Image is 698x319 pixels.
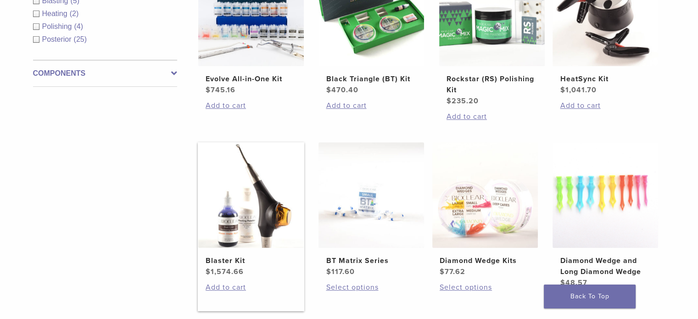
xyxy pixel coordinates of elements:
a: Add to cart: “HeatSync Kit” [560,100,651,111]
a: Add to cart: “Evolve All-in-One Kit” [206,100,296,111]
span: $ [206,85,211,95]
bdi: 1,041.70 [560,85,596,95]
a: Add to cart: “Black Triangle (BT) Kit” [326,100,417,111]
bdi: 48.57 [560,278,587,287]
span: Polishing [42,22,74,30]
span: Heating [42,10,70,17]
bdi: 470.40 [326,85,358,95]
span: (25) [74,35,87,43]
a: BT Matrix SeriesBT Matrix Series $117.60 [318,142,425,277]
span: $ [326,267,331,276]
h2: Diamond Wedge Kits [440,255,530,266]
bdi: 1,574.66 [206,267,244,276]
span: $ [560,278,565,287]
img: Blaster Kit [198,142,304,248]
a: Select options for “BT Matrix Series” [326,282,417,293]
a: Diamond Wedge and Long Diamond WedgeDiamond Wedge and Long Diamond Wedge $48.57 [552,142,659,288]
h2: HeatSync Kit [560,73,651,84]
span: Posterior [42,35,74,43]
bdi: 117.60 [326,267,354,276]
bdi: 235.20 [447,96,479,106]
h2: Blaster Kit [206,255,296,266]
span: $ [206,267,211,276]
bdi: 745.16 [206,85,235,95]
a: Select options for “Diamond Wedge Kits” [440,282,530,293]
h2: Black Triangle (BT) Kit [326,73,417,84]
a: Back To Top [544,285,636,308]
span: (4) [74,22,83,30]
h2: Diamond Wedge and Long Diamond Wedge [560,255,651,277]
span: $ [447,96,452,106]
a: Diamond Wedge KitsDiamond Wedge Kits $77.62 [432,142,539,277]
h2: Evolve All-in-One Kit [206,73,296,84]
a: Add to cart: “Rockstar (RS) Polishing Kit” [447,111,537,122]
span: $ [440,267,445,276]
bdi: 77.62 [440,267,465,276]
img: Diamond Wedge and Long Diamond Wedge [553,142,658,248]
a: Blaster KitBlaster Kit $1,574.66 [198,142,305,277]
span: $ [560,85,565,95]
h2: Rockstar (RS) Polishing Kit [447,73,537,95]
h2: BT Matrix Series [326,255,417,266]
a: Add to cart: “Blaster Kit” [206,282,296,293]
label: Components [33,68,177,79]
span: (2) [70,10,79,17]
span: $ [326,85,331,95]
img: BT Matrix Series [318,142,424,248]
img: Diamond Wedge Kits [432,142,538,248]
